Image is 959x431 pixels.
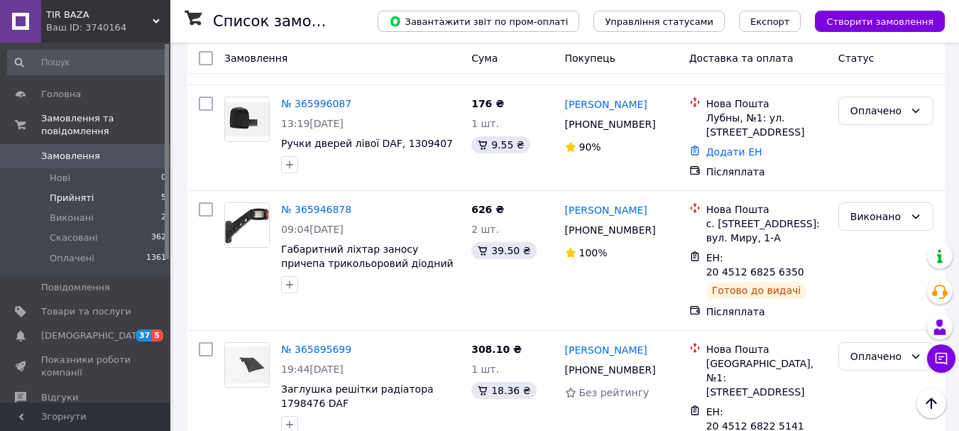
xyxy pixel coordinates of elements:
span: Доставка та оплата [689,53,794,64]
img: Фото товару [225,347,269,383]
a: Створити замовлення [801,15,945,26]
span: 90% [579,141,601,153]
button: Завантажити звіт по пром-оплаті [378,11,579,32]
span: 626 ₴ [471,204,504,215]
span: Завантажити звіт по пром-оплаті [389,15,568,28]
a: № 365996087 [281,98,351,109]
span: 5 [161,192,166,204]
a: Фото товару [224,97,270,142]
span: Скасовані [50,231,98,244]
span: 1361 [146,252,166,265]
button: Експорт [739,11,801,32]
a: Фото товару [224,202,270,248]
div: [PHONE_NUMBER] [562,220,659,240]
span: Повідомлення [41,281,110,294]
div: 9.55 ₴ [471,136,530,153]
a: 2 товара у замовленні [281,55,398,66]
span: 13:19[DATE] [281,118,344,129]
button: Створити замовлення [815,11,945,32]
a: Заглушка решітки радіатора 1798476 DAF [281,383,434,409]
span: Оплачені [50,252,94,265]
span: Прийняті [50,192,94,204]
input: Пошук [7,50,168,75]
button: Чат з покупцем [927,344,955,373]
span: Замовлення [224,53,287,64]
a: Додати ЕН [706,146,762,158]
h1: Список замовлень [213,13,357,30]
div: Оплачено [850,103,904,119]
span: 2 [161,212,166,224]
a: Ручки дверей лівої DAF, 1309407 [281,138,453,149]
div: Післяплата [706,165,827,179]
span: Покупець [565,53,615,64]
div: Лубны, №1: ул. [STREET_ADDRESS] [706,111,827,139]
a: [PERSON_NAME] [565,343,647,357]
span: Створити замовлення [826,16,933,27]
div: Нова Пошта [706,202,827,217]
span: Експорт [750,16,790,27]
a: № 365946878 [281,204,351,215]
div: Виконано [850,209,904,224]
div: Нова Пошта [706,97,827,111]
span: 0 [161,172,166,185]
button: Наверх [916,388,946,418]
span: 100% [579,247,608,258]
span: Головна [41,88,81,101]
div: [PHONE_NUMBER] [562,360,659,380]
span: 5 [152,329,163,342]
img: Фото товару [225,102,269,137]
span: 362 [151,231,166,244]
span: Показники роботи компанії [41,354,131,379]
span: Управління статусами [605,16,713,27]
span: Нові [50,172,70,185]
div: Післяплата [706,305,827,319]
span: Товари та послуги [41,305,131,318]
span: 37 [136,329,152,342]
span: Відгуки [41,391,78,404]
span: Cума [471,53,498,64]
a: Габаритний ліхтар заносу причепа трикольоровий діодний LED 12-24В довгий [281,244,454,283]
div: Готово до видачі [706,282,807,299]
span: 176 ₴ [471,98,504,109]
div: 18.36 ₴ [471,382,536,399]
div: Ваш ID: 3740164 [46,21,170,34]
span: ЕН: 20 4512 6825 6350 [706,252,804,278]
div: с. [STREET_ADDRESS]: вул. Миру, 1-А [706,217,827,245]
div: [GEOGRAPHIC_DATA], №1: [STREET_ADDRESS] [706,356,827,399]
a: [PERSON_NAME] [565,203,647,217]
div: [PHONE_NUMBER] [562,114,659,134]
a: Фото товару [224,342,270,388]
span: 09:04[DATE] [281,224,344,235]
span: Без рейтингу [579,387,650,398]
a: [PERSON_NAME] [565,97,647,111]
span: Замовлення та повідомлення [41,112,170,138]
span: Замовлення [41,150,100,163]
span: [DEMOGRAPHIC_DATA] [41,329,146,342]
span: 2 шт. [471,224,499,235]
span: 19:44[DATE] [281,364,344,375]
span: 308.10 ₴ [471,344,522,355]
a: № 365895699 [281,344,351,355]
div: 39.50 ₴ [471,242,536,259]
span: TIR BAZA [46,9,153,21]
div: Нова Пошта [706,342,827,356]
span: 1 шт. [471,364,499,375]
img: Фото товару [225,203,269,247]
span: Виконані [50,212,94,224]
span: Статус [838,53,875,64]
button: Управління статусами [593,11,725,32]
div: Оплачено [850,349,904,364]
span: 1 шт. [471,118,499,129]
